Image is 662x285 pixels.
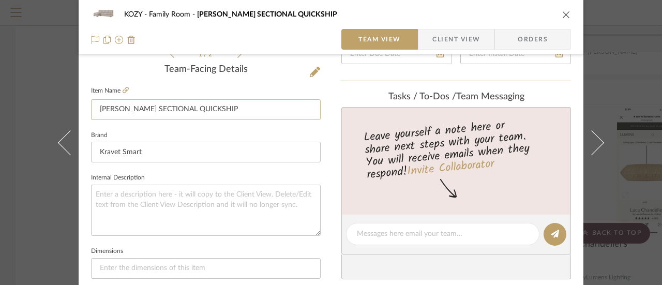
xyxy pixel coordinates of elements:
span: 1 [199,51,204,57]
span: 2 [208,51,214,57]
div: Team-Facing Details [91,64,321,76]
img: Remove from project [127,36,136,44]
input: Enter Brand [91,142,321,162]
span: Team View [358,29,401,50]
a: Invite Collaborator [407,155,495,181]
div: Leave yourself a note here or share next steps with your team. You will receive emails when they ... [340,114,573,184]
span: Client View [432,29,480,50]
input: Enter the dimensions of this item [91,258,321,279]
div: team Messaging [341,92,571,103]
label: Item Name [91,86,129,95]
label: Brand [91,133,108,138]
button: close [562,10,571,19]
span: KOZY [124,11,149,18]
label: Dimensions [91,249,123,254]
img: 4953acf1-d5bf-4ed9-84a6-dd25b10cbff7_48x40.jpg [91,4,116,25]
span: / [204,51,208,57]
span: Orders [506,29,559,50]
span: Family Room [149,11,197,18]
span: Tasks / To-Dos / [388,92,456,101]
input: Enter Item Name [91,99,321,120]
span: [PERSON_NAME] SECTIONAL QUICKSHIP [197,11,337,18]
label: Internal Description [91,175,145,181]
